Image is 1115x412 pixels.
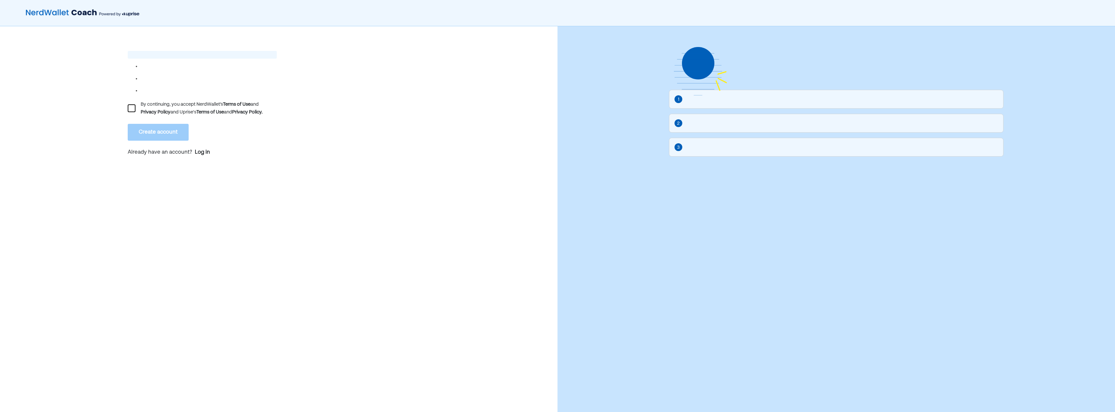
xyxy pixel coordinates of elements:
[128,124,189,141] button: Create account
[677,144,680,151] div: 3
[141,100,277,116] div: By continuing, you accept NerdWallet’s and and Uprise's and
[678,96,679,103] div: 1
[128,148,277,157] p: Already have an account?
[195,148,210,156] a: Log in
[677,120,680,127] div: 2
[141,108,170,116] div: Privacy Policy
[232,108,263,116] div: Privacy Policy.
[196,108,224,116] div: Terms of Use
[223,100,251,108] div: Terms of Use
